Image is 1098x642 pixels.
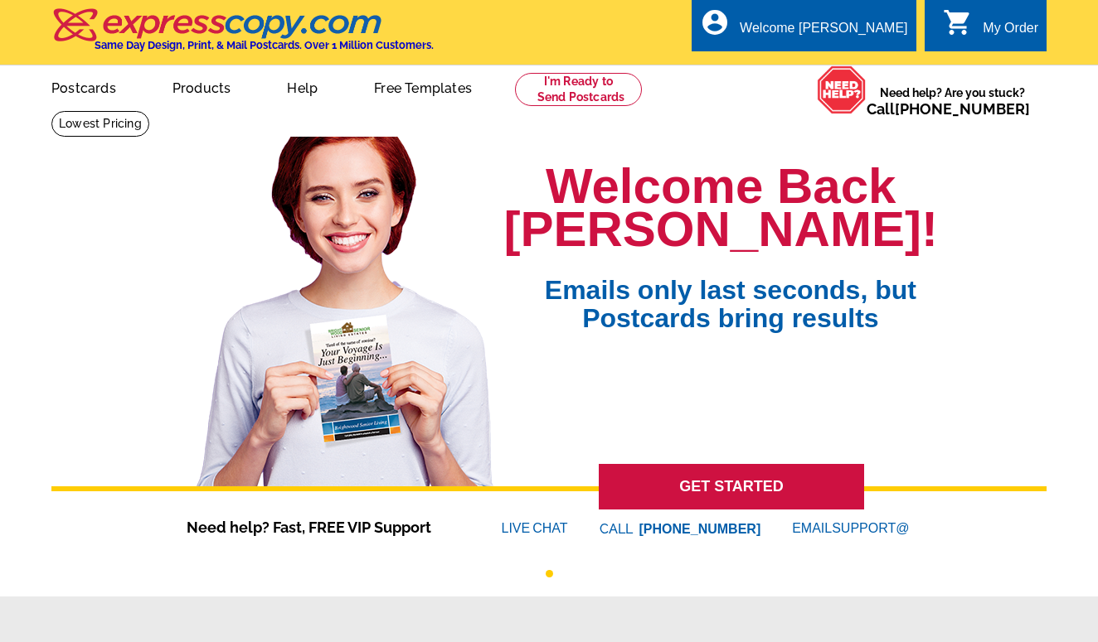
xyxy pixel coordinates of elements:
h1: Welcome Back [PERSON_NAME]! [504,165,938,251]
font: SUPPORT@ [832,519,911,538]
a: shopping_cart My Order [943,18,1038,39]
a: LIVECHAT [502,521,568,535]
span: Need help? Fast, FREE VIP Support [187,516,452,538]
a: Products [146,67,258,106]
i: shopping_cart [943,7,973,37]
font: LIVE [502,519,533,538]
div: My Order [983,21,1038,44]
h4: Same Day Design, Print, & Mail Postcards. Over 1 Million Customers. [95,39,434,51]
a: [PHONE_NUMBER] [895,100,1030,118]
img: welcome-back-logged-in.png [187,123,504,486]
a: Same Day Design, Print, & Mail Postcards. Over 1 Million Customers. [51,20,434,51]
span: Call [867,100,1030,118]
span: Need help? Are you stuck? [867,84,1038,118]
a: Help [260,67,344,106]
i: account_circle [700,7,730,37]
button: 1 of 1 [546,570,553,577]
a: Free Templates [347,67,498,106]
img: help [817,65,867,114]
a: Postcards [25,67,143,106]
div: Welcome [PERSON_NAME] [740,21,907,44]
a: GET STARTED [599,464,864,509]
span: Emails only last seconds, but Postcards bring results [523,251,938,332]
